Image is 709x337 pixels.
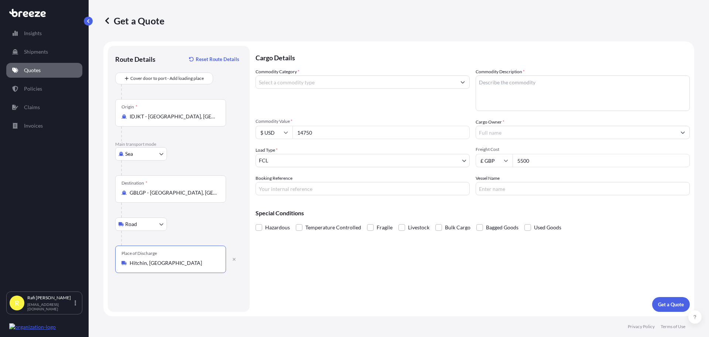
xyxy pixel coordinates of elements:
input: Type amount [292,126,470,139]
a: Shipments [6,44,82,59]
a: Quotes [6,63,82,78]
p: Special Conditions [256,210,690,216]
span: Temperature Controlled [305,222,361,233]
label: Booking Reference [256,175,292,182]
input: Enter name [476,182,690,195]
div: Origin [121,104,137,110]
span: Commodity Value [256,118,470,124]
button: Select transport [115,147,167,161]
span: Road [125,220,137,228]
label: Cargo Owner [476,118,504,126]
span: R [15,299,19,307]
button: Cover door to port - Add loading place [115,73,213,84]
p: [EMAIL_ADDRESS][DOMAIN_NAME] [27,302,73,311]
p: Invoices [24,122,43,129]
button: Show suggestions [676,126,689,139]
span: Used Goods [534,222,561,233]
span: Livestock [408,222,429,233]
p: Main transport mode [115,141,242,147]
p: Cargo Details [256,46,690,68]
input: Full name [476,126,676,139]
input: Place of Discharge [130,259,217,267]
button: Show suggestions [456,75,469,89]
a: Privacy Policy [628,324,655,330]
input: Destination [130,189,217,196]
button: Get a Quote [652,297,690,312]
p: Reset Route Details [196,55,239,63]
input: Your internal reference [256,182,470,195]
span: Cover door to port - Add loading place [130,75,204,82]
p: Get a Quote [103,15,164,27]
label: Commodity Category [256,68,299,75]
button: FCL [256,154,470,167]
img: organization-logo [9,323,56,331]
label: Vessel Name [476,175,500,182]
div: Place of Discharge [121,250,157,256]
a: Invoices [6,118,82,133]
a: Insights [6,26,82,41]
p: Shipments [24,48,48,55]
button: Select transport [115,218,167,231]
span: Fragile [377,222,393,233]
p: Insights [24,30,42,37]
span: Hazardous [265,222,290,233]
a: Claims [6,100,82,115]
p: Quotes [24,67,41,74]
p: Policies [24,85,42,92]
span: Load Type [256,146,278,154]
button: Reset Route Details [185,53,242,65]
p: Route Details [115,55,155,64]
p: Get a Quote [658,301,684,308]
span: Sea [125,150,133,158]
span: Bulk Cargo [445,222,470,233]
div: Destination [121,180,147,186]
input: Select a commodity type [256,75,456,89]
span: Freight Cost [476,146,690,152]
label: Commodity Description [476,68,525,75]
input: Enter amount [513,154,690,167]
input: Origin [130,113,217,120]
a: Terms of Use [661,324,685,330]
p: Claims [24,104,40,111]
span: Bagged Goods [486,222,518,233]
span: FCL [259,157,268,164]
p: Rafi [PERSON_NAME] [27,295,73,301]
a: Policies [6,81,82,96]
